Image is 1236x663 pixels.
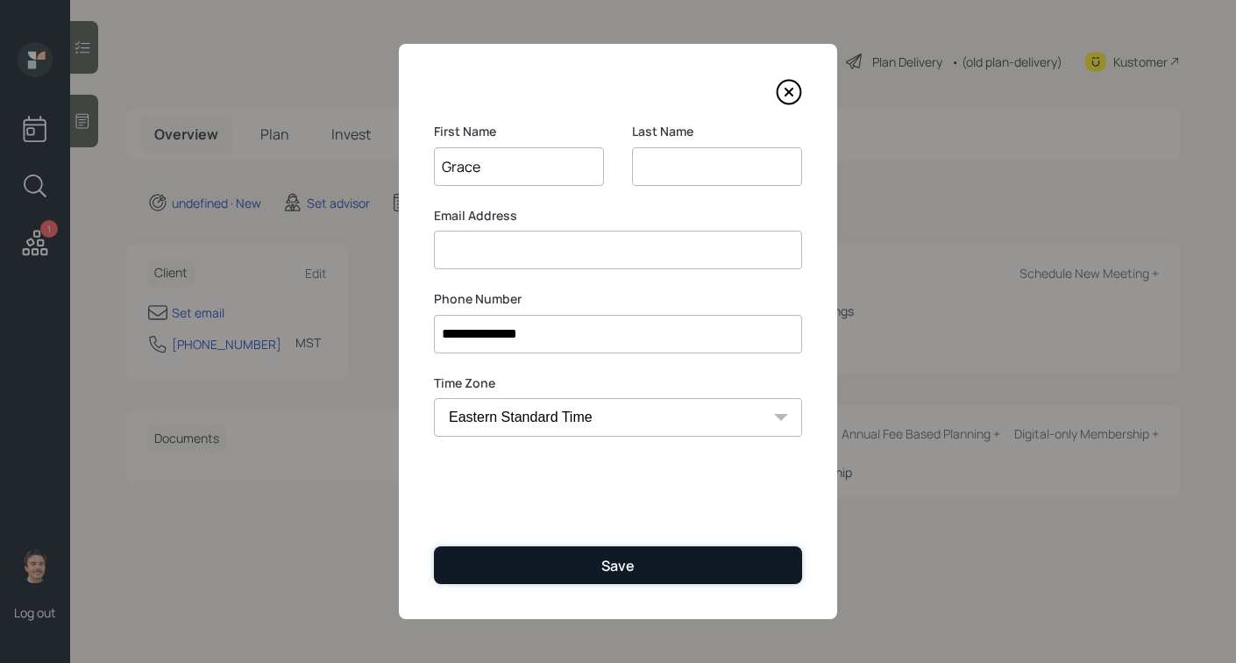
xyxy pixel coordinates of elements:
[434,546,802,584] button: Save
[434,207,802,225] label: Email Address
[434,290,802,308] label: Phone Number
[632,123,802,140] label: Last Name
[601,556,635,575] div: Save
[434,123,604,140] label: First Name
[434,374,802,392] label: Time Zone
